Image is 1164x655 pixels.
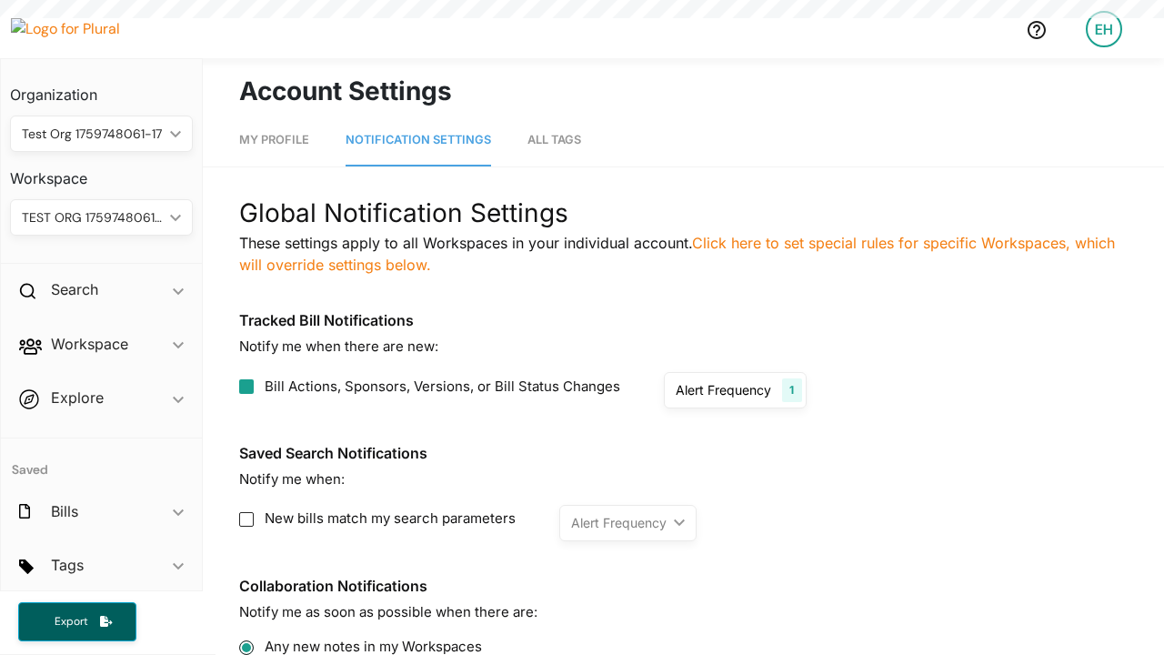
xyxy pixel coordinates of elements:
[22,208,163,227] div: TEST ORG 1759748061-17
[239,469,1128,490] p: Notify me when:
[239,379,254,394] input: Bill Actions, Sponsors, Versions, or Bill Status Changes
[18,602,136,641] button: Export
[239,512,254,527] input: New bills match my search parameters
[265,509,516,529] span: New bills match my search parameters
[239,640,254,655] input: Any new notes in my Workspaces
[239,133,309,146] span: My Profile
[527,115,581,166] a: All Tags
[239,578,1128,595] h3: Collaboration Notifications
[239,337,1128,358] p: Notify me when there are new:
[782,378,801,402] div: 1
[346,133,491,146] span: Notification Settings
[51,388,104,408] h2: Explore
[239,115,309,166] a: My Profile
[346,115,491,166] a: Notification Settings
[51,334,128,354] h2: Workspace
[239,232,1128,276] p: These settings apply to all Workspaces in your individual account.
[239,312,1128,329] h3: Tracked Bill Notifications
[1086,11,1122,47] div: EH
[239,72,1128,110] h1: Account Settings
[22,125,163,144] div: Test Org 1759748061-17
[10,152,193,192] h3: Workspace
[239,445,1128,462] h3: Saved Search Notifications
[51,555,84,575] h2: Tags
[571,513,667,532] div: Alert Frequency
[11,18,138,40] img: Logo for Plural
[1071,4,1137,55] a: EH
[10,68,193,108] h3: Organization
[676,380,771,399] div: Alert Frequency
[265,377,620,398] span: Bill Actions, Sponsors, Versions, or Bill Status Changes
[239,602,1128,623] p: Notify me as soon as possible when there are:
[42,614,100,630] span: Export
[1,438,202,483] h4: Saved
[239,194,1128,232] div: Global Notification Settings
[527,133,581,146] span: All Tags
[51,279,98,299] h2: Search
[51,501,78,521] h2: Bills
